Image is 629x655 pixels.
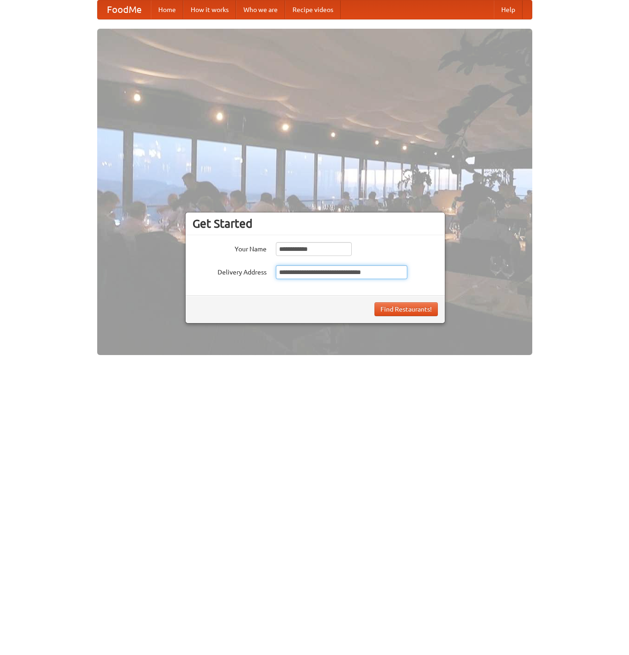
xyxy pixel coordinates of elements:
h3: Get Started [193,217,438,231]
a: Who we are [236,0,285,19]
a: Help [494,0,523,19]
label: Delivery Address [193,265,267,277]
a: Recipe videos [285,0,341,19]
label: Your Name [193,242,267,254]
a: Home [151,0,183,19]
button: Find Restaurants! [374,302,438,316]
a: How it works [183,0,236,19]
a: FoodMe [98,0,151,19]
